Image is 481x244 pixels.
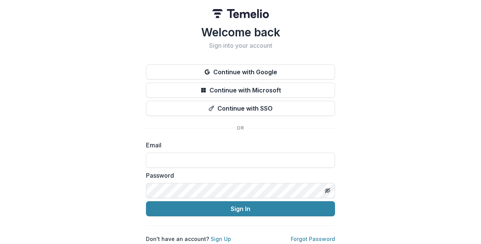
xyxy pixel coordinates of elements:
label: Password [146,171,330,180]
button: Continue with Google [146,64,335,80]
h1: Welcome back [146,25,335,39]
button: Continue with Microsoft [146,83,335,98]
button: Continue with SSO [146,101,335,116]
button: Sign In [146,201,335,216]
label: Email [146,141,330,150]
img: Temelio [212,9,269,18]
a: Sign Up [211,236,231,242]
h2: Sign into your account [146,42,335,49]
button: Toggle password visibility [321,185,334,197]
a: Forgot Password [291,236,335,242]
p: Don't have an account? [146,235,231,243]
